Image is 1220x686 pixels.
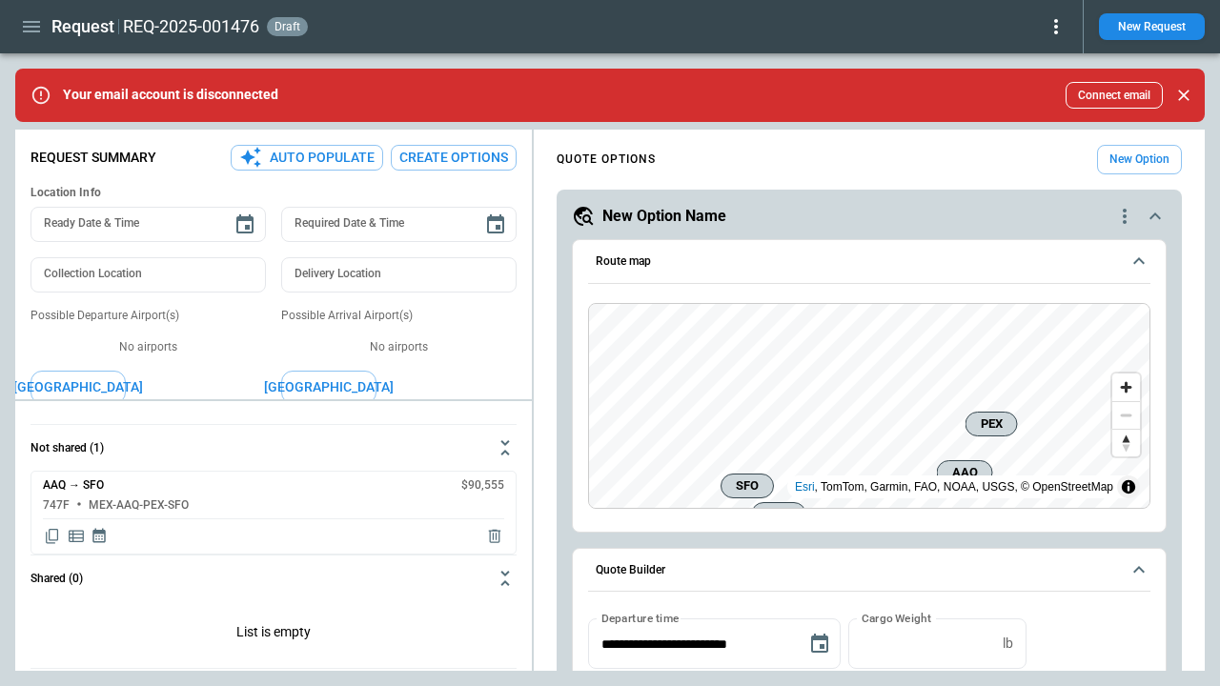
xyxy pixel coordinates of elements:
[795,477,1113,496] div: , TomTom, Garmin, FAO, NOAA, USGS, © OpenStreetMap
[795,480,815,494] a: Esri
[30,573,83,585] h6: Shared (0)
[589,304,1149,508] canvas: Map
[30,308,266,324] p: Possible Departure Airport(s)
[485,527,504,546] span: Delete quote
[760,505,798,524] span: MEX
[43,479,104,492] h6: AAQ → SFO
[1066,82,1163,109] button: Connect email
[477,206,515,244] button: Choose date
[226,206,264,244] button: Choose date
[30,371,126,404] button: [GEOGRAPHIC_DATA]
[461,479,504,492] h6: $90,555
[596,564,665,576] h6: Quote Builder
[1117,475,1140,498] summary: Toggle attribution
[281,339,517,355] p: No airports
[801,625,839,663] button: Choose date, selected date is Sep 3, 2025
[30,186,517,200] h6: Location Info
[43,527,62,546] span: Copy quote content
[30,442,104,454] h6: Not shared (1)
[63,87,278,103] p: Your email account is disconnected
[43,499,70,512] h6: 747F
[30,150,156,166] p: Request Summary
[30,471,517,555] div: Not shared (1)
[588,549,1150,593] button: Quote Builder
[601,610,680,626] label: Departure time
[1112,429,1140,456] button: Reset bearing to north
[1003,636,1013,652] p: lb
[1170,82,1197,109] button: Close
[30,555,517,601] button: Shared (0)
[51,15,114,38] h1: Request
[391,145,517,171] button: Create Options
[862,610,931,626] label: Cargo Weight
[1112,373,1140,401] button: Zoom in
[1097,145,1182,174] button: New Option
[281,371,376,404] button: [GEOGRAPHIC_DATA]
[231,145,383,171] button: Auto Populate
[557,155,656,164] h4: QUOTE OPTIONS
[945,463,984,482] span: AAQ
[123,15,259,38] h2: REQ-2025-001476
[596,255,651,268] h6: Route map
[1112,401,1140,429] button: Zoom out
[729,476,765,495] span: SFO
[588,303,1150,509] div: Route map
[1170,74,1197,116] div: dismiss
[30,601,517,668] div: Not shared (1)
[572,205,1167,228] button: New Option Namequote-option-actions
[30,339,266,355] p: No airports
[30,425,517,471] button: Not shared (1)
[588,240,1150,284] button: Route map
[271,20,304,33] span: draft
[89,499,189,512] h6: MEX-AAQ-PEX-SFO
[30,601,517,668] p: List is empty
[281,308,517,324] p: Possible Arrival Airport(s)
[91,527,108,546] span: Display quote schedule
[67,527,86,546] span: Display detailed quote content
[1113,205,1136,228] div: quote-option-actions
[973,414,1008,434] span: PEX
[1099,13,1205,40] button: New Request
[602,206,726,227] h5: New Option Name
